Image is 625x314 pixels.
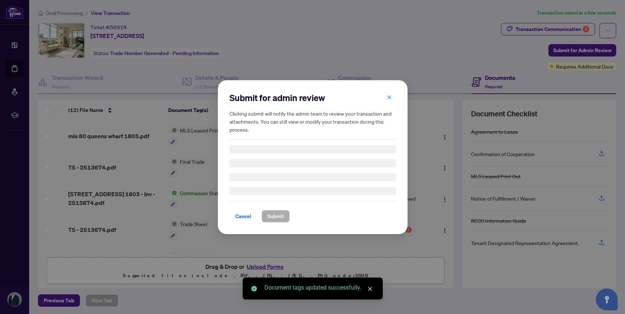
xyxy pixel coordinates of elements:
span: close [387,94,392,100]
button: Submit [262,210,290,222]
h2: Submit for admin review [229,92,396,104]
span: check-circle [251,286,257,291]
button: Cancel [229,210,257,222]
span: Cancel [235,210,251,222]
div: Document tags updated successfully. [265,283,374,292]
button: Open asap [596,288,618,310]
span: close [367,286,373,291]
h5: Clicking submit will notify the admin team to review your transaction and attachments. You can st... [229,109,396,133]
a: Close [366,285,374,293]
